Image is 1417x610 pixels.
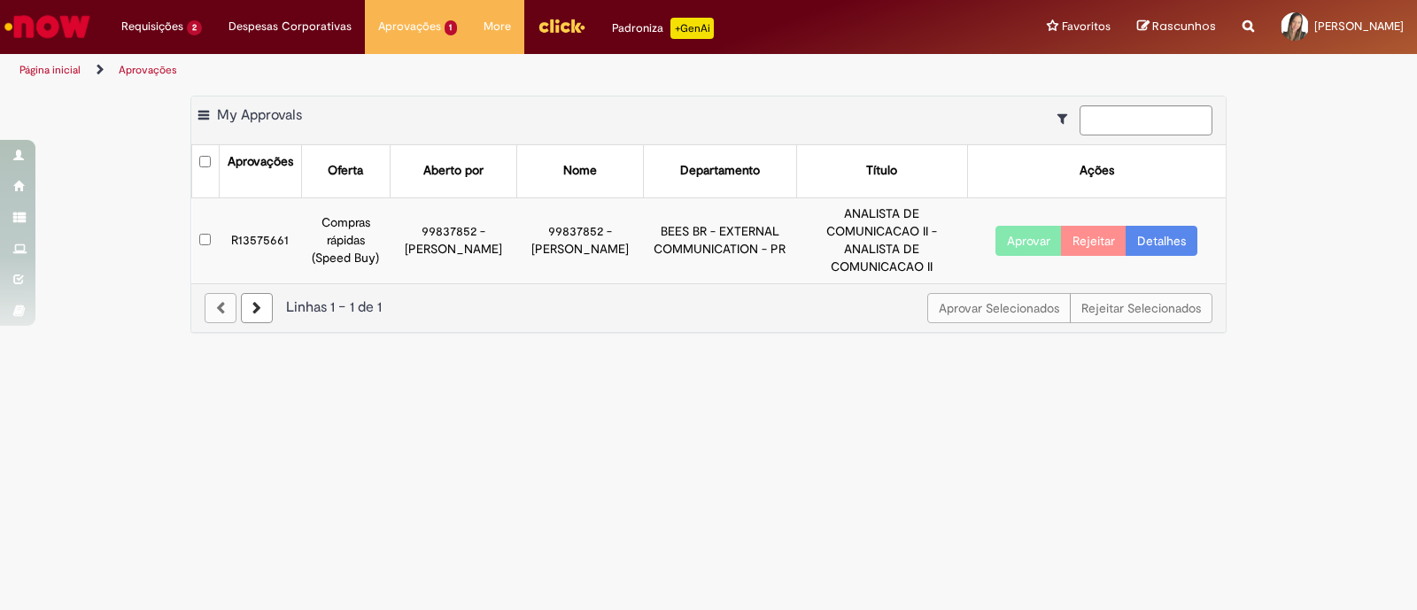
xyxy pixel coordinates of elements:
[484,18,511,35] span: More
[328,162,363,180] div: Oferta
[1126,226,1197,256] a: Detalhes
[119,63,177,77] a: Aprovações
[423,162,484,180] div: Aberto por
[517,197,644,282] td: 99837852 - [PERSON_NAME]
[390,197,516,282] td: 99837852 - [PERSON_NAME]
[1152,18,1216,35] span: Rascunhos
[205,297,1212,318] div: Linhas 1 − 1 de 1
[121,18,183,35] span: Requisições
[219,145,301,197] th: Aprovações
[1062,18,1111,35] span: Favoritos
[1061,226,1127,256] button: Rejeitar
[1080,162,1114,180] div: Ações
[563,162,597,180] div: Nome
[219,197,301,282] td: R13575661
[612,18,714,39] div: Padroniza
[378,18,441,35] span: Aprovações
[445,20,458,35] span: 1
[2,9,93,44] img: ServiceNow
[217,106,302,124] span: My Approvals
[644,197,796,282] td: BEES BR - EXTERNAL COMMUNICATION - PR
[19,63,81,77] a: Página inicial
[1137,19,1216,35] a: Rascunhos
[1057,112,1076,125] i: Mostrar filtros para: Suas Solicitações
[228,18,352,35] span: Despesas Corporativas
[796,197,967,282] td: ANALISTA DE COMUNICACAO II - ANALISTA DE COMUNICACAO II
[187,20,202,35] span: 2
[13,54,932,87] ul: Trilhas de página
[866,162,897,180] div: Título
[680,162,760,180] div: Departamento
[995,226,1062,256] button: Aprovar
[538,12,585,39] img: click_logo_yellow_360x200.png
[670,18,714,39] p: +GenAi
[1314,19,1404,34] span: [PERSON_NAME]
[228,153,293,171] div: Aprovações
[301,197,390,282] td: Compras rápidas (Speed Buy)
